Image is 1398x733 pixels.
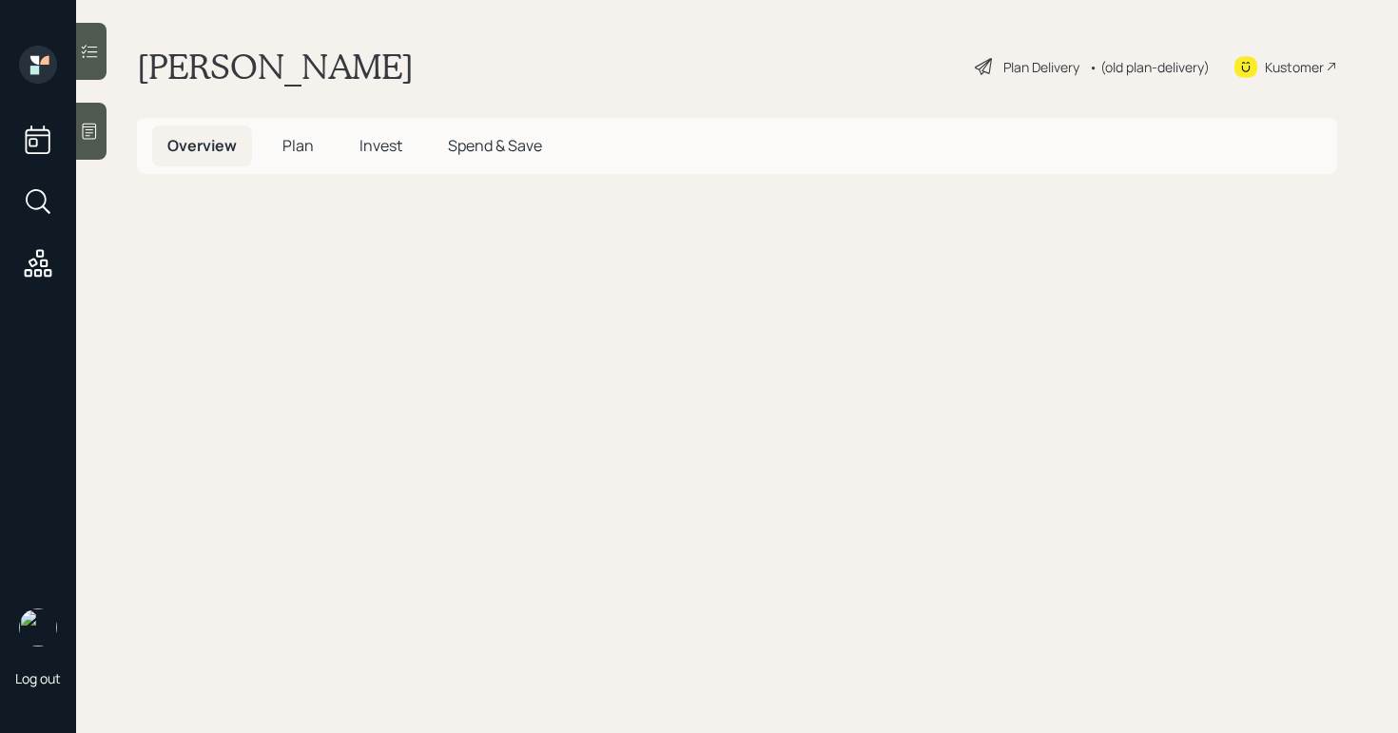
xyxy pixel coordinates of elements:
span: Spend & Save [448,135,542,156]
div: Log out [15,669,61,687]
span: Invest [359,135,402,156]
img: retirable_logo.png [19,608,57,646]
div: • (old plan-delivery) [1089,57,1210,77]
h1: [PERSON_NAME] [137,46,414,87]
div: Kustomer [1265,57,1324,77]
span: Overview [167,135,237,156]
span: Plan [282,135,314,156]
div: Plan Delivery [1003,57,1079,77]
